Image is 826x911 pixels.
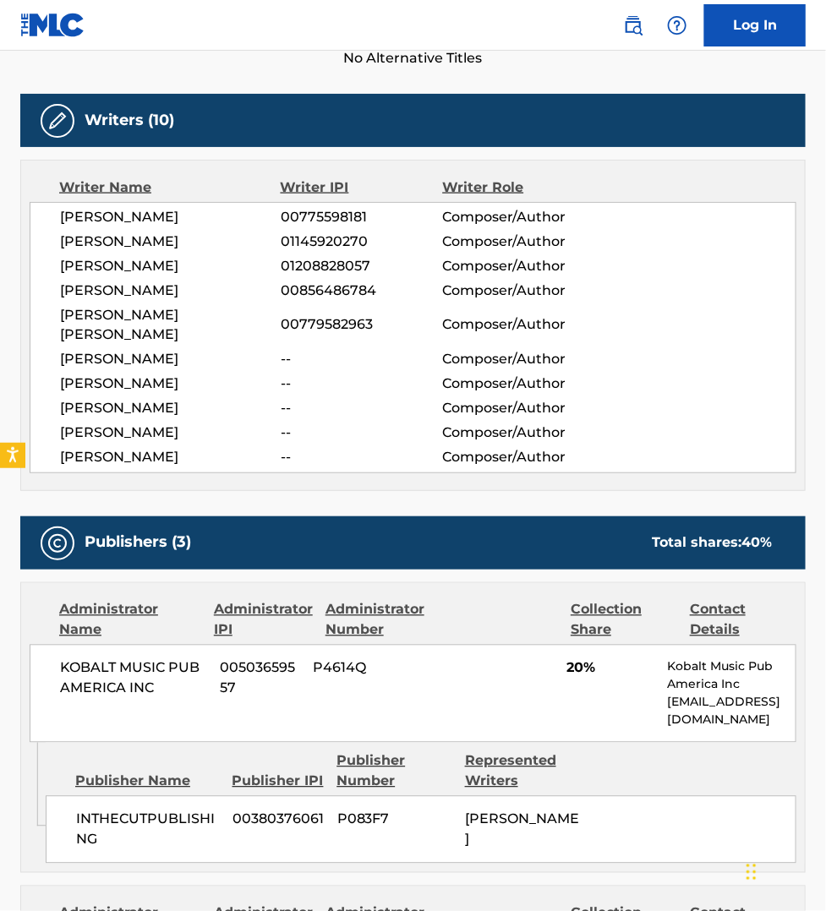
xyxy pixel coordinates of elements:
span: P083F7 [337,810,452,830]
div: Represented Writers [465,751,580,792]
iframe: Chat Widget [741,830,826,911]
span: 20% [566,658,654,679]
span: [PERSON_NAME] [465,811,579,848]
span: Composer/Author [442,232,589,252]
span: [PERSON_NAME] [PERSON_NAME] [60,305,281,346]
img: Publishers [47,533,68,554]
span: [PERSON_NAME] [60,232,281,252]
span: INTHECUTPUBLISHING [76,810,220,850]
div: Publisher IPI [232,772,325,792]
a: Public Search [616,8,650,42]
span: [PERSON_NAME] [60,256,281,276]
div: Publisher Name [75,772,220,792]
span: 00856486784 [281,281,442,301]
img: MLC Logo [20,13,85,37]
span: [PERSON_NAME] [60,207,281,227]
p: [EMAIL_ADDRESS][DOMAIN_NAME] [668,694,796,729]
span: -- [281,423,442,444]
div: Help [660,8,694,42]
div: Writer Role [442,177,589,198]
span: [PERSON_NAME] [60,423,281,444]
div: Administrator Name [59,600,201,641]
h5: Writers (10) [85,111,174,130]
img: Writers [47,111,68,131]
span: Composer/Author [442,207,589,227]
span: Composer/Author [442,315,589,335]
span: 00503659557 [220,658,301,699]
h5: Publishers (3) [85,533,191,553]
div: Total shares: [652,533,772,554]
div: Collection Share [571,600,677,641]
span: -- [281,448,442,468]
span: P4614Q [314,658,424,679]
div: Publisher Number [336,751,451,792]
span: [PERSON_NAME] [60,374,281,395]
span: 40 % [741,535,772,551]
div: Writer IPI [281,177,443,198]
div: Drag [747,847,757,897]
span: -- [281,399,442,419]
span: -- [281,374,442,395]
span: Composer/Author [442,281,589,301]
span: 00779582963 [281,315,442,335]
span: [PERSON_NAME] [60,399,281,419]
span: 01208828057 [281,256,442,276]
span: Composer/Author [442,374,589,395]
span: -- [281,350,442,370]
span: Composer/Author [442,350,589,370]
span: Composer/Author [442,423,589,444]
span: Composer/Author [442,448,589,468]
img: search [623,15,643,35]
span: KOBALT MUSIC PUB AMERICA INC [60,658,207,699]
span: 01145920270 [281,232,442,252]
a: Log In [704,4,806,46]
img: help [667,15,687,35]
div: Administrator Number [325,600,432,641]
div: Writer Name [59,177,281,198]
span: [PERSON_NAME] [60,350,281,370]
p: Kobalt Music Pub America Inc [668,658,796,694]
span: Composer/Author [442,256,589,276]
span: No Alternative Titles [20,48,806,68]
span: 00380376061 [232,810,324,830]
span: [PERSON_NAME] [60,281,281,301]
span: 00775598181 [281,207,442,227]
span: Composer/Author [442,399,589,419]
span: [PERSON_NAME] [60,448,281,468]
div: Administrator IPI [214,600,313,641]
div: Contact Details [690,600,796,641]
